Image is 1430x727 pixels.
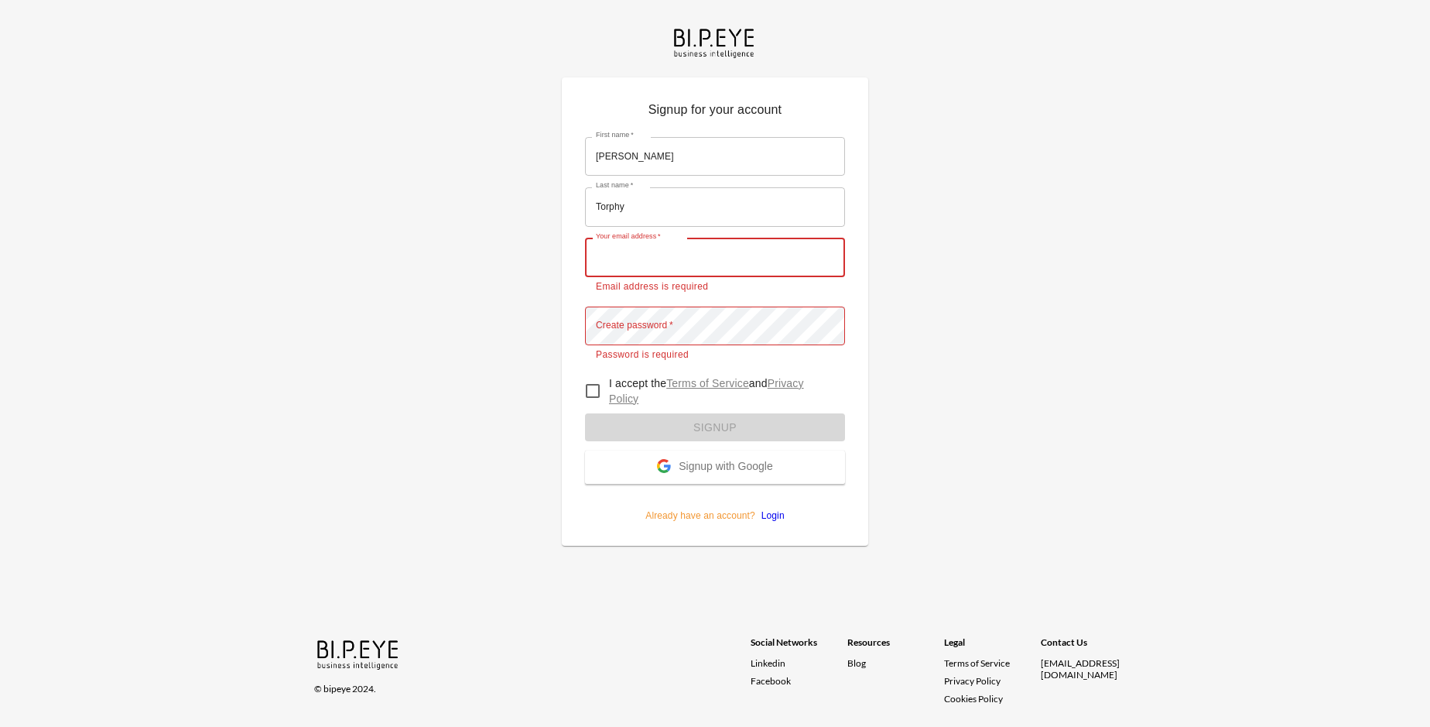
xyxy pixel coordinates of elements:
[944,693,1003,705] a: Cookies Policy
[751,675,847,687] a: Facebook
[596,348,834,363] p: Password is required
[1041,657,1137,681] div: [EMAIL_ADDRESS][DOMAIN_NAME]
[847,636,944,657] div: Resources
[609,377,804,405] a: Privacy Policy
[609,376,833,406] p: I accept the and
[314,674,729,694] div: © bipeye 2024.
[596,231,661,242] label: Your email address
[751,657,785,669] span: Linkedin
[1041,636,1137,657] div: Contact Us
[755,510,785,521] a: Login
[314,636,403,671] img: bipeye-logo
[585,451,845,484] button: Signup with Google
[944,675,1001,687] a: Privacy Policy
[585,484,845,523] p: Already have an account?
[944,636,1041,657] div: Legal
[751,675,791,687] span: Facebook
[944,657,1035,669] a: Terms of Service
[751,657,847,669] a: Linkedin
[847,657,866,669] a: Blog
[751,636,847,657] div: Social Networks
[585,101,845,125] p: Signup for your account
[679,460,772,475] span: Signup with Google
[671,25,759,60] img: bipeye-logo
[666,377,749,389] a: Terms of Service
[596,279,834,295] p: Email address is required
[596,130,634,140] label: First name
[596,180,633,190] label: Last name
